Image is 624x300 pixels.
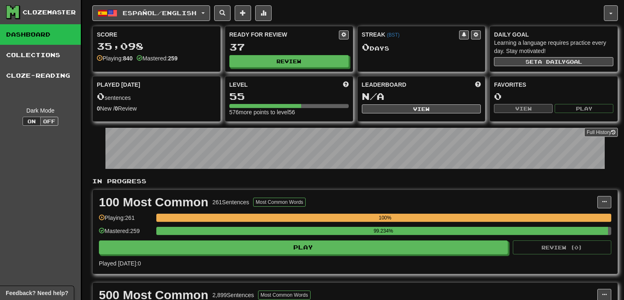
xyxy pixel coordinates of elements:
div: 576 more points to level 56 [229,108,349,116]
div: 2,899 Sentences [213,291,254,299]
strong: 840 [123,55,133,62]
div: Favorites [494,81,613,89]
button: On [23,117,41,126]
div: sentences [97,91,216,102]
button: Off [40,117,58,126]
strong: 0 [115,105,118,112]
div: Mastered: 259 [99,227,152,240]
button: Search sentences [214,5,231,21]
button: Most Common Words [253,198,306,207]
a: (BST) [387,32,400,38]
div: Playing: 261 [99,214,152,227]
button: Most Common Words [258,291,311,300]
span: a daily [538,59,566,65]
div: Daily Goal [494,30,613,39]
span: 0 [362,41,370,53]
div: Score [97,30,216,39]
span: Level [229,81,248,89]
button: Review (0) [513,240,611,254]
button: Review [229,55,349,67]
div: Clozemaster [23,8,76,16]
button: Play [555,104,613,113]
div: 55 [229,91,349,102]
div: 0 [494,91,613,102]
button: Seta dailygoal [494,57,613,66]
button: Español/English [92,5,210,21]
p: In Progress [92,177,618,185]
span: Score more points to level up [343,81,349,89]
strong: 0 [97,105,100,112]
a: Full History [584,128,618,137]
strong: 259 [168,55,177,62]
span: Leaderboard [362,81,407,89]
div: Ready for Review [229,30,339,39]
div: 35,098 [97,41,216,51]
div: 100% [159,214,611,222]
span: Español / English [123,9,197,16]
div: Day s [362,42,481,53]
span: Open feedback widget [6,289,68,297]
div: 100 Most Common [99,196,208,208]
div: Playing: [97,54,133,62]
button: More stats [255,5,272,21]
div: 99.234% [159,227,608,235]
span: 0 [97,90,105,102]
span: Played [DATE] [97,81,140,89]
div: Learning a language requires practice every day. Stay motivated! [494,39,613,55]
button: Play [99,240,508,254]
span: Played [DATE]: 0 [99,260,141,267]
div: Mastered: [137,54,178,62]
div: Streak [362,30,459,39]
button: View [494,104,553,113]
span: This week in points, UTC [475,81,481,89]
span: N/A [362,90,384,102]
div: Dark Mode [6,106,75,115]
button: Add sentence to collection [235,5,251,21]
div: New / Review [97,104,216,113]
button: View [362,104,481,113]
div: 261 Sentences [213,198,249,206]
div: 37 [229,42,349,52]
